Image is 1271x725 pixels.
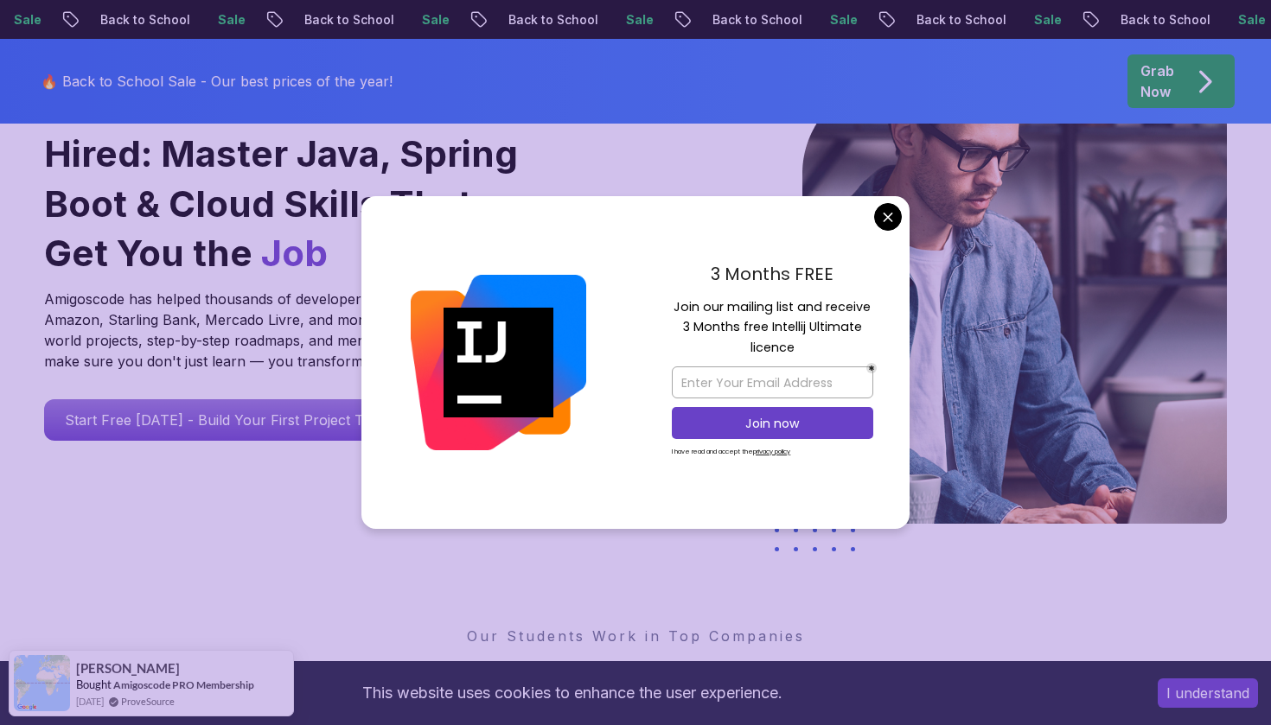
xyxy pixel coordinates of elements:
[78,11,195,29] p: Back to School
[44,399,444,441] a: Start Free [DATE] - Build Your First Project This Week
[1158,678,1258,708] button: Accept cookies
[690,11,808,29] p: Back to School
[195,11,251,29] p: Sale
[802,79,1227,524] img: hero
[808,11,863,29] p: Sale
[1012,11,1067,29] p: Sale
[282,11,399,29] p: Back to School
[76,677,112,691] span: Bought
[44,289,459,372] p: Amigoscode has helped thousands of developers land roles at Amazon, Starling Bank, Mercado Livre,...
[486,11,604,29] p: Back to School
[44,626,1227,646] p: Our Students Work in Top Companies
[14,655,70,711] img: provesource social proof notification image
[76,661,180,676] span: [PERSON_NAME]
[1216,11,1271,29] p: Sale
[113,677,254,692] a: Amigoscode PRO Membership
[121,694,175,709] a: ProveSource
[1098,11,1216,29] p: Back to School
[894,11,1012,29] p: Back to School
[604,11,659,29] p: Sale
[399,11,455,29] p: Sale
[41,71,393,92] p: 🔥 Back to School Sale - Our best prices of the year!
[1140,60,1174,102] p: Grab Now
[13,674,1132,712] div: This website uses cookies to enhance the user experience.
[44,79,521,278] h1: Go From Learning to Hired: Master Java, Spring Boot & Cloud Skills That Get You the
[261,231,328,275] span: Job
[76,694,104,709] span: [DATE]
